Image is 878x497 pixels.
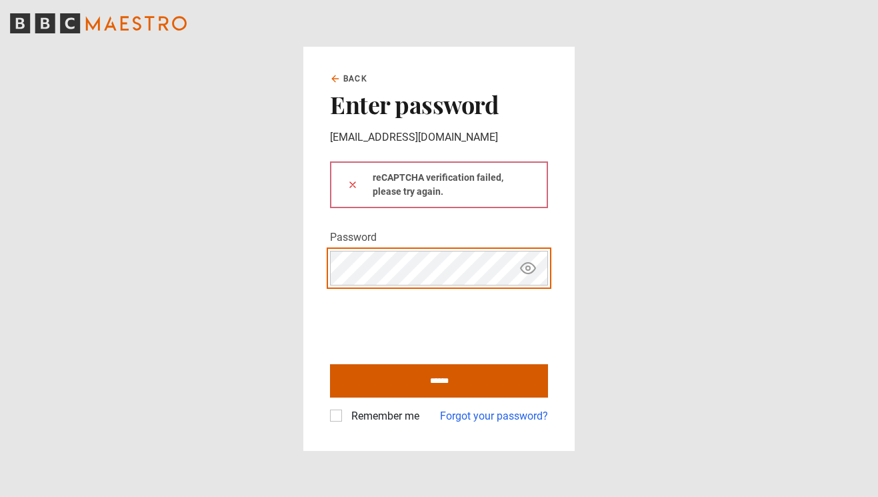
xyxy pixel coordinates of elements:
[330,296,533,348] iframe: reCAPTCHA
[440,408,548,424] a: Forgot your password?
[346,408,419,424] label: Remember me
[343,73,367,85] span: Back
[10,13,187,33] svg: BBC Maestro
[330,161,548,208] div: reCAPTCHA verification failed, please try again.
[330,90,548,118] h2: Enter password
[330,73,367,85] a: Back
[330,229,377,245] label: Password
[330,129,548,145] p: [EMAIL_ADDRESS][DOMAIN_NAME]
[517,257,539,280] button: Show password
